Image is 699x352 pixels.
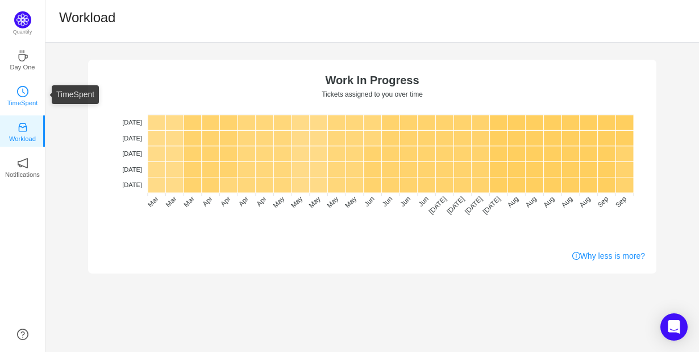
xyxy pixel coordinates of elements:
a: icon: coffeeDay One [17,53,28,65]
tspan: May [307,195,322,210]
tspan: Sep [596,194,610,209]
p: TimeSpent [7,98,38,108]
a: icon: clock-circleTimeSpent [17,89,28,101]
tspan: Aug [506,195,520,209]
i: icon: info-circle [572,252,580,260]
i: icon: notification [17,158,28,169]
tspan: Jun [398,195,412,209]
tspan: Sep [614,194,628,209]
p: Day One [10,62,35,72]
tspan: May [343,195,358,210]
tspan: May [289,195,304,210]
img: Quantify [14,11,31,28]
tspan: [DATE] [445,195,466,216]
tspan: Apr [237,195,250,208]
tspan: Aug [542,195,556,209]
tspan: [DATE] [427,195,448,216]
text: Work In Progress [325,74,419,86]
i: icon: clock-circle [17,86,28,97]
tspan: Mar [146,195,160,209]
h1: Workload [59,9,115,26]
tspan: [DATE] [122,119,142,126]
tspan: May [325,195,340,210]
tspan: Jun [417,195,430,209]
tspan: Mar [182,195,197,209]
tspan: [DATE] [122,166,142,173]
tspan: Aug [524,195,538,209]
tspan: [DATE] [481,195,502,216]
tspan: [DATE] [122,150,142,157]
text: Tickets assigned to you over time [322,90,423,98]
tspan: Apr [255,195,268,208]
tspan: [DATE] [463,195,484,216]
p: Quantify [13,28,32,36]
tspan: Aug [578,195,592,209]
p: Workload [9,134,36,144]
i: icon: coffee [17,50,28,61]
tspan: Mar [164,195,178,209]
tspan: Apr [201,195,214,208]
a: icon: inboxWorkload [17,125,28,136]
tspan: Aug [560,195,574,209]
tspan: [DATE] [122,135,142,142]
p: Notifications [5,169,40,180]
tspan: [DATE] [122,181,142,188]
a: icon: notificationNotifications [17,161,28,172]
tspan: Jun [381,195,394,209]
tspan: Apr [219,195,232,208]
i: icon: inbox [17,122,28,133]
a: icon: question-circle [17,329,28,340]
tspan: May [271,195,286,210]
div: Open Intercom Messenger [660,313,688,341]
a: Why less is more? [572,250,645,262]
tspan: Jun [363,195,376,209]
